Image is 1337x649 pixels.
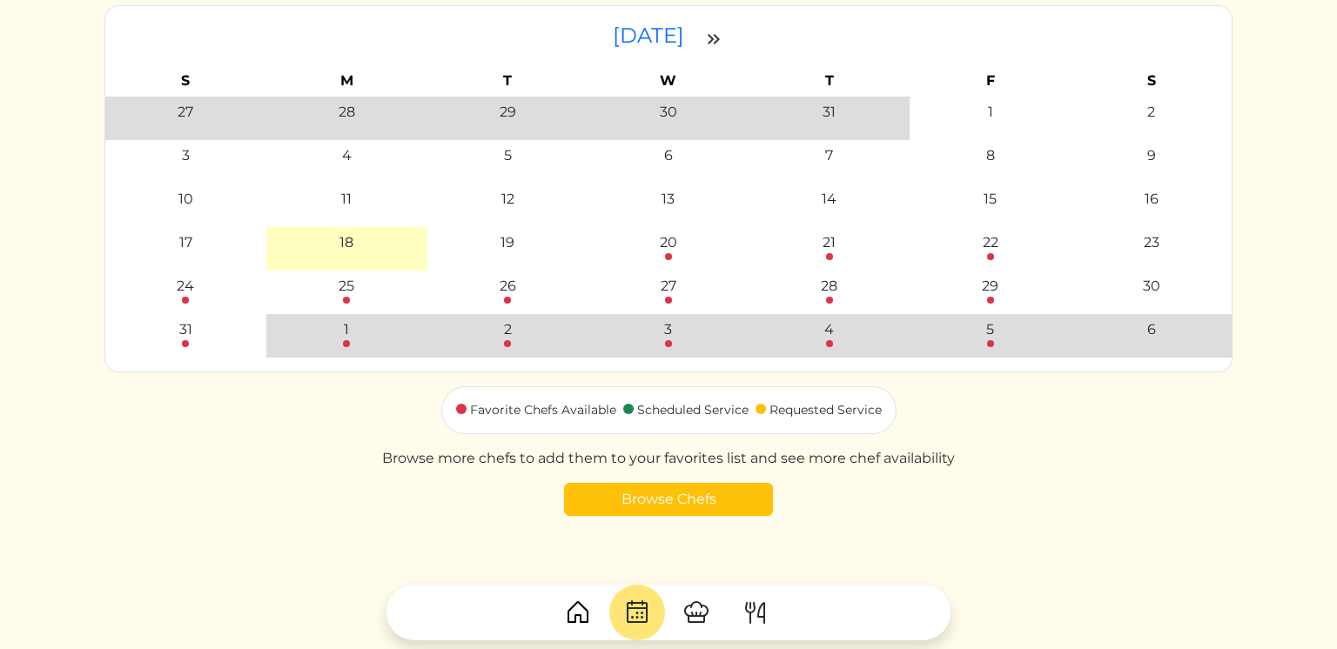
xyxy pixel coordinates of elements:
a: 28 [821,276,837,304]
div: 1 [344,319,349,340]
th: T [749,65,910,97]
div: 25 [339,276,354,297]
a: 5 [986,319,994,347]
a: 31 [179,319,192,347]
div: 17 [179,232,192,253]
div: 8 [986,145,995,166]
th: S [1071,65,1232,97]
div: 31 [179,319,192,340]
a: 24 [177,276,194,304]
div: 4 [824,319,834,340]
time: [DATE] [613,23,684,48]
img: ChefHat-a374fb509e4f37eb0702ca99f5f64f3b6956810f32a249b33092029f8484b388.svg [682,599,710,626]
div: 5 [986,319,994,340]
div: 12 [501,189,514,210]
div: 2 [1147,102,1155,123]
a: 2 [504,319,512,347]
div: Requested Service [769,401,882,419]
img: CalendarDots-5bcf9d9080389f2a281d69619e1c85352834be518fbc73d9501aef674afc0d57.svg [623,599,651,626]
a: 4 [824,319,834,347]
a: 21 [823,232,836,260]
img: double_arrow_right-997dabdd2eccb76564fe50414fa626925505af7f86338824324e960bc414e1a4.svg [703,29,724,50]
div: 29 [982,276,998,297]
a: 25 [339,276,354,304]
a: 20 [660,232,677,260]
div: 29 [500,102,516,123]
div: 9 [1147,145,1156,166]
div: 24 [177,276,194,297]
div: Favorite Chefs Available [470,401,616,419]
a: [DATE] [613,23,689,48]
a: 30 [1143,276,1160,297]
div: 5 [504,145,512,166]
div: 21 [823,232,836,253]
div: 3 [182,145,190,166]
a: 22 [983,232,998,260]
a: 1 [343,319,350,347]
div: 6 [664,145,673,166]
div: 11 [341,189,352,210]
div: 31 [823,102,836,123]
div: 15 [984,189,997,210]
a: 27 [661,276,676,304]
div: 28 [821,276,837,297]
div: 22 [983,232,998,253]
p: Browse more chefs to add them to your favorites list and see more chef availability [382,448,955,469]
div: 16 [1145,189,1159,210]
th: T [427,65,588,97]
img: ForkKnife-55491504ffdb50bab0c1e09e7649658475375261d09fd45db06cec23bce548bf.svg [742,599,769,626]
div: 27 [178,102,193,123]
div: 30 [660,102,677,123]
a: 26 [500,276,516,304]
div: 7 [825,145,833,166]
th: M [266,65,427,97]
a: Browse Chefs [564,483,773,516]
div: 1 [988,102,993,123]
div: 13 [662,189,675,210]
th: S [105,65,266,97]
div: 26 [500,276,516,297]
a: 23 [1144,232,1159,253]
a: 6 [1147,319,1156,340]
div: 20 [660,232,677,253]
div: 28 [339,102,355,123]
div: 3 [664,319,672,340]
th: W [588,65,749,97]
div: 10 [178,189,193,210]
th: F [910,65,1071,97]
div: 4 [342,145,352,166]
img: House-9bf13187bcbb5817f509fe5e7408150f90897510c4275e13d0d5fca38e0b5951.svg [564,599,592,626]
div: 19 [501,232,514,253]
div: 2 [504,319,512,340]
div: 18 [339,232,353,253]
div: 14 [822,189,836,210]
div: Scheduled Service [637,401,749,419]
div: 27 [661,276,676,297]
a: 3 [664,319,672,347]
a: 29 [982,276,998,304]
